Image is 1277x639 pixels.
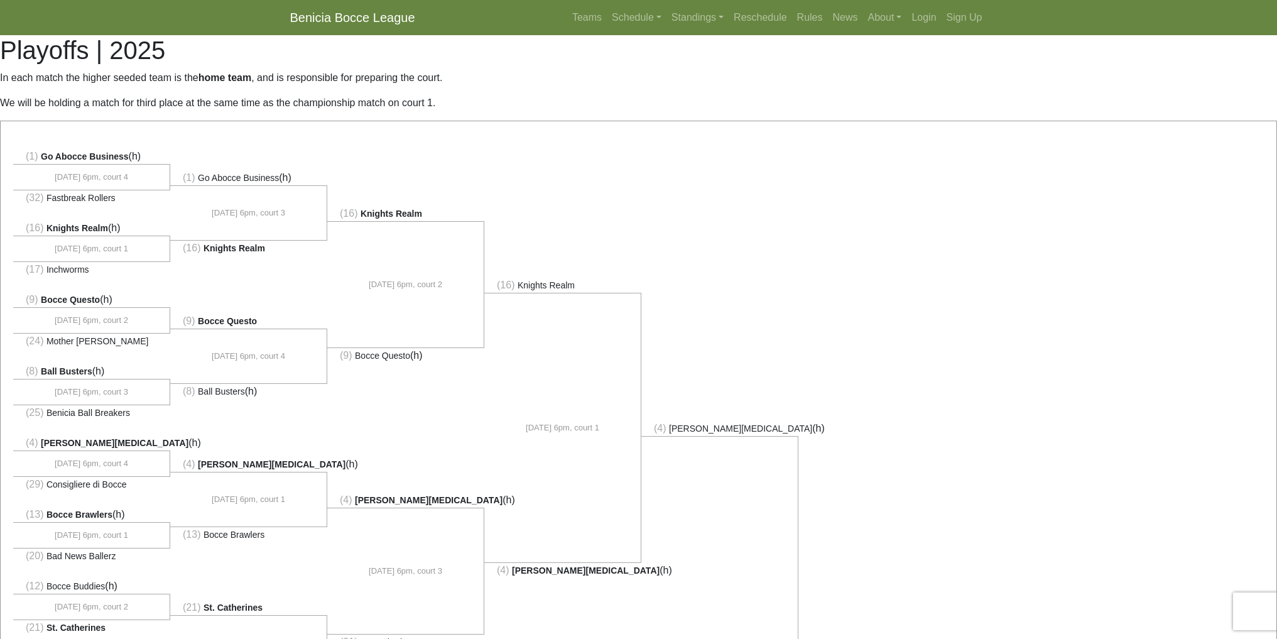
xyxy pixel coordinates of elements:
[46,551,116,561] span: Bad News Ballerz
[26,437,38,448] span: (4)
[792,5,828,30] a: Rules
[26,581,43,591] span: (12)
[340,208,357,219] span: (16)
[828,5,863,30] a: News
[46,265,89,275] span: Inchworms
[26,264,43,275] span: (17)
[55,386,128,398] span: [DATE] 6pm, court 3
[46,623,106,633] span: St. Catherines
[46,408,130,418] span: Benicia Ball Breakers
[26,407,43,418] span: (25)
[512,565,660,576] span: [PERSON_NAME][MEDICAL_DATA]
[26,294,38,305] span: (9)
[170,170,327,186] li: (h)
[183,459,195,469] span: (4)
[46,223,108,233] span: Knights Realm
[212,350,285,363] span: [DATE] 6pm, court 4
[41,151,129,161] span: Go Abocce Business
[13,579,170,594] li: (h)
[942,5,987,30] a: Sign Up
[13,364,170,380] li: (h)
[212,207,285,219] span: [DATE] 6pm, court 3
[55,243,128,255] span: [DATE] 6pm, court 1
[666,5,729,30] a: Standings
[607,5,666,30] a: Schedule
[183,243,200,253] span: (16)
[55,457,128,470] span: [DATE] 6pm, court 4
[55,601,128,613] span: [DATE] 6pm, court 2
[46,193,116,203] span: Fastbreak Rollers
[41,295,100,305] span: Bocce Questo
[369,278,442,291] span: [DATE] 6pm, court 2
[526,422,599,434] span: [DATE] 6pm, court 1
[26,336,43,346] span: (24)
[906,5,941,30] a: Login
[729,5,792,30] a: Reschedule
[361,209,422,219] span: Knights Realm
[863,5,907,30] a: About
[355,495,503,505] span: [PERSON_NAME][MEDICAL_DATA]
[204,603,263,613] span: St. Catherines
[497,565,509,576] span: (4)
[13,149,170,165] li: (h)
[41,366,92,376] span: Ball Busters
[55,314,128,327] span: [DATE] 6pm, court 2
[484,562,641,578] li: (h)
[183,602,200,613] span: (21)
[654,423,666,434] span: (4)
[198,72,251,83] strong: home team
[170,457,327,472] li: (h)
[290,5,415,30] a: Benicia Bocce League
[340,494,352,505] span: (4)
[46,510,112,520] span: Bocce Brawlers
[13,221,170,236] li: (h)
[669,423,812,434] span: [PERSON_NAME][MEDICAL_DATA]
[369,565,442,577] span: [DATE] 6pm, court 3
[46,581,105,591] span: Bocce Buddies
[204,530,264,540] span: Bocce Brawlers
[183,386,195,396] span: (8)
[46,479,127,489] span: Consigliere di Bocce
[170,383,327,399] li: (h)
[26,366,38,376] span: (8)
[13,435,170,451] li: (h)
[567,5,607,30] a: Teams
[41,438,188,448] span: [PERSON_NAME][MEDICAL_DATA]
[46,336,149,346] span: Mother [PERSON_NAME]
[183,315,195,326] span: (9)
[518,280,575,290] span: Knights Realm
[183,529,200,540] span: (13)
[183,172,195,183] span: (1)
[26,509,43,520] span: (13)
[26,479,43,489] span: (29)
[26,550,43,561] span: (20)
[55,171,128,183] span: [DATE] 6pm, court 4
[13,507,170,523] li: (h)
[204,243,265,253] span: Knights Realm
[198,316,257,326] span: Bocce Questo
[327,493,484,508] li: (h)
[212,493,285,506] span: [DATE] 6pm, court 1
[55,529,128,542] span: [DATE] 6pm, court 1
[355,351,410,361] span: Bocce Questo
[198,173,279,183] span: Go Abocce Business
[497,280,514,290] span: (16)
[26,222,43,233] span: (16)
[26,622,43,633] span: (21)
[26,151,38,161] span: (1)
[198,459,345,469] span: [PERSON_NAME][MEDICAL_DATA]
[641,421,798,437] li: (h)
[198,386,245,396] span: Ball Busters
[13,292,170,308] li: (h)
[327,347,484,363] li: (h)
[26,192,43,203] span: (32)
[340,350,352,361] span: (9)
